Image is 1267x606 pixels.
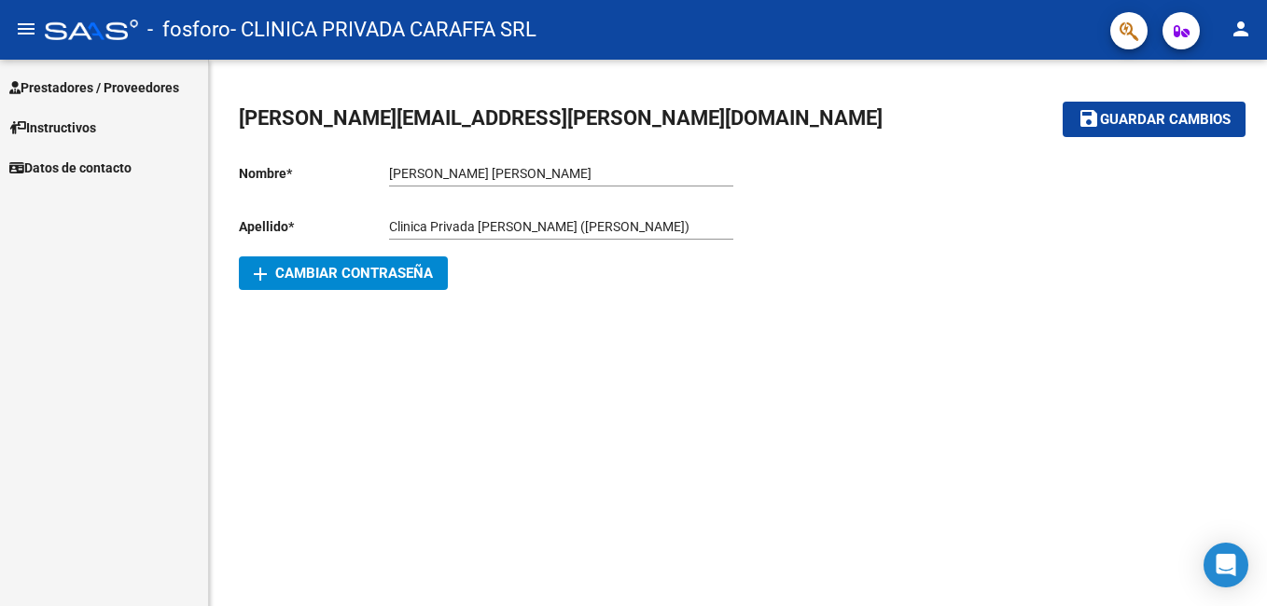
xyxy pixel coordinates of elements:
[9,77,179,98] span: Prestadores / Proveedores
[239,216,389,237] p: Apellido
[15,18,37,40] mat-icon: menu
[1204,543,1248,587] div: Open Intercom Messenger
[1078,107,1100,130] mat-icon: save
[9,117,96,138] span: Instructivos
[239,106,883,130] span: [PERSON_NAME][EMAIL_ADDRESS][PERSON_NAME][DOMAIN_NAME]
[9,158,132,178] span: Datos de contacto
[1100,112,1231,129] span: Guardar cambios
[239,163,389,184] p: Nombre
[230,9,536,50] span: - CLINICA PRIVADA CARAFFA SRL
[239,256,448,290] button: Cambiar Contraseña
[249,263,271,285] mat-icon: add
[1063,102,1246,136] button: Guardar cambios
[254,265,433,282] span: Cambiar Contraseña
[1230,18,1252,40] mat-icon: person
[147,9,230,50] span: - fosforo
